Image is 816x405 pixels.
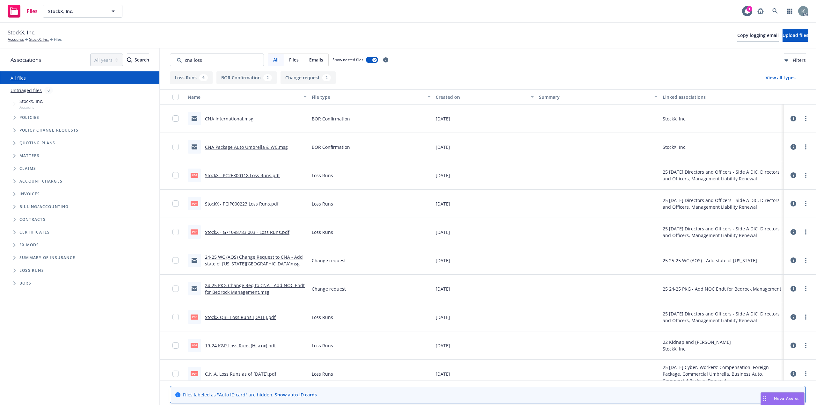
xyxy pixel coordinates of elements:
div: Search [127,54,149,66]
span: Filters [793,57,806,63]
div: StockX, Inc. [663,345,731,352]
a: Switch app [783,5,796,18]
div: 25 [DATE] Directors and Officers - Side A DIC, Directors and Officers, Management Liability Renewal [663,310,782,324]
div: Name [188,94,300,100]
span: Loss Runs [312,314,333,321]
button: Loss Runs [170,71,213,84]
span: pdf [191,315,198,319]
div: 2 [322,74,331,81]
span: Change request [312,286,346,292]
span: Loss Runs [312,342,333,349]
span: Claims [19,167,36,170]
span: Invoices [19,192,40,196]
div: Linked associations [663,94,782,100]
button: Name [185,89,309,105]
a: more [802,313,810,321]
span: Files [54,37,62,42]
span: pdf [191,371,198,376]
span: [DATE] [436,342,450,349]
div: 1 [747,5,752,11]
a: Untriaged files [11,87,42,94]
span: Account charges [19,179,62,183]
input: Toggle Row Selected [172,172,179,178]
span: Files [289,56,299,63]
div: StockX, Inc. [663,115,687,122]
span: Policy change requests [19,128,78,132]
input: Toggle Row Selected [172,200,179,207]
span: Loss Runs [312,172,333,179]
a: StockX - PCIP000223 Loss Runs.pdf [205,201,279,207]
div: Summary [539,94,651,100]
span: [DATE] [436,286,450,292]
span: Files labeled as "Auto ID card" are hidden. [183,391,317,398]
svg: Search [127,57,132,62]
button: Upload files [783,29,808,42]
div: File type [312,94,424,100]
button: StockX, Inc. [43,5,122,18]
a: Report a Bug [754,5,767,18]
span: Loss Runs [312,371,333,377]
span: [DATE] [436,172,450,179]
input: Select all [172,94,179,100]
span: BOR Confirmation [312,144,350,150]
span: pdf [191,201,198,206]
span: Loss Runs [312,200,333,207]
span: Filters [784,57,806,63]
input: Toggle Row Selected [172,229,179,235]
div: 22 Kidnap and [PERSON_NAME] [663,339,731,345]
div: 25 [DATE] Directors and Officers - Side A DIC, Directors and Officers, Management Liability Renewal [663,225,782,239]
div: 25 [DATE] Directors and Officers - Side A DIC, Directors and Officers, Management Liability Renewal [663,169,782,182]
span: All [273,56,279,63]
a: StockX, Inc. [29,37,49,42]
a: Close [789,391,800,398]
span: Change request [312,257,346,264]
div: 25 [DATE] Cyber, Workers' Compensation, Foreign Package, Commercial Umbrella, Business Auto, Comm... [663,364,782,384]
div: 2 [263,74,272,81]
span: Billing/Accounting [19,205,69,209]
span: Policies [19,116,40,119]
a: CNA Package Auto Umbrella & WC.msg [205,144,288,150]
a: 24-25 WC (AOS) Change Request to CNA - Add state of [US_STATE][GEOGRAPHIC_DATA]msg [205,254,303,267]
button: Change request [280,71,336,84]
input: Toggle Row Selected [172,257,179,264]
input: Search by keyword... [170,54,264,66]
span: [DATE] [436,257,450,264]
button: Nova Assist [761,392,805,405]
a: 24-25 PKG Change Req to CNA - Add NOC Endt for Bedrock Management.msg [205,282,305,295]
div: Created on [436,94,527,100]
span: Contracts [19,218,46,221]
span: BORs [19,281,31,285]
span: [DATE] [436,200,450,207]
div: 25 24-25 PKG - Add NOC Endt for Bedrock Management [663,286,781,292]
span: Loss Runs [312,229,333,235]
a: more [802,171,810,179]
span: BOR Confirmation [312,115,350,122]
a: more [802,257,810,264]
div: StockX, Inc. [663,144,687,150]
span: Upload files [783,32,808,38]
input: Toggle Row Selected [172,115,179,122]
div: 0 [44,87,53,94]
span: StockX, Inc. [48,8,103,15]
span: StockX, Inc. [8,28,35,37]
div: Folder Tree Example [0,200,159,290]
button: File type [309,89,433,105]
button: Filters [784,54,806,66]
a: more [802,143,810,151]
button: View all types [755,71,806,84]
a: StockX QBE Loss Runs [DATE].pdf [205,314,276,320]
a: more [802,228,810,236]
button: Linked associations [660,89,784,105]
a: CNA International.msg [205,116,253,122]
span: [DATE] [436,314,450,321]
span: [DATE] [436,229,450,235]
span: [DATE] [436,144,450,150]
span: pdf [191,343,198,348]
span: Nova Assist [774,396,799,401]
a: Files [5,2,40,20]
span: pdf [191,173,198,177]
span: Account [19,105,43,110]
span: Ex Mods [19,243,39,247]
a: Accounts [8,37,24,42]
img: photo [798,6,808,16]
